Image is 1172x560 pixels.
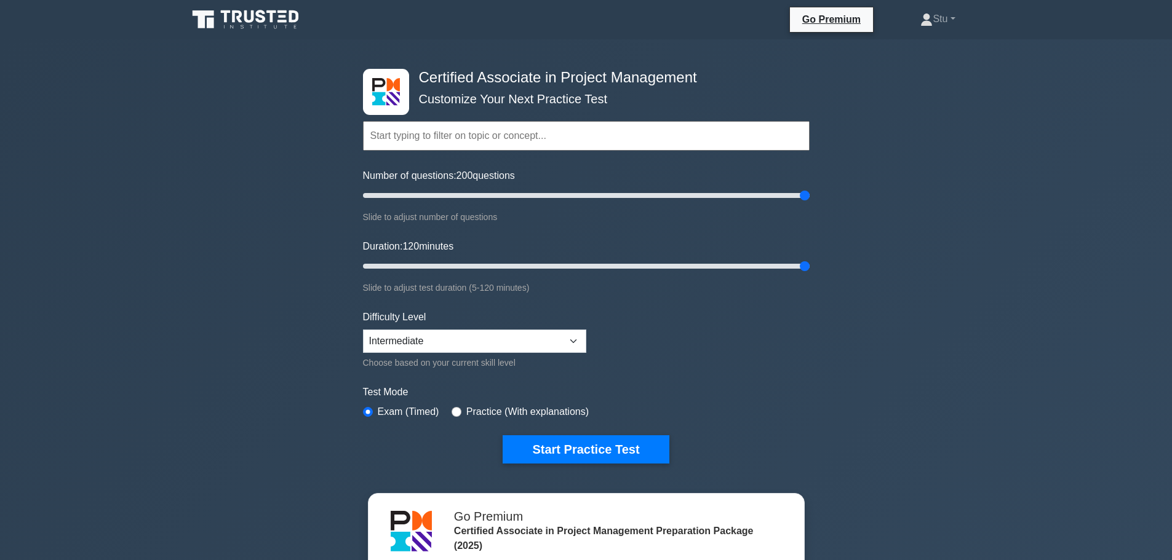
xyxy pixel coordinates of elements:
a: Stu [891,7,984,31]
label: Exam (Timed) [378,404,439,419]
label: Duration: minutes [363,239,454,254]
div: Choose based on your current skill level [363,355,586,370]
label: Test Mode [363,385,810,400]
input: Start typing to filter on topic or concept... [363,121,810,151]
div: Slide to adjust number of questions [363,210,810,224]
label: Number of questions: questions [363,168,515,183]
span: 120 [402,241,419,251]
label: Difficulty Level [363,310,426,325]
button: Start Practice Test [503,435,669,463]
h4: Certified Associate in Project Management [414,69,749,87]
label: Practice (With explanations) [466,404,589,419]
span: 200 [456,170,473,181]
div: Slide to adjust test duration (5-120 minutes) [363,280,810,295]
a: Go Premium [795,12,868,27]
